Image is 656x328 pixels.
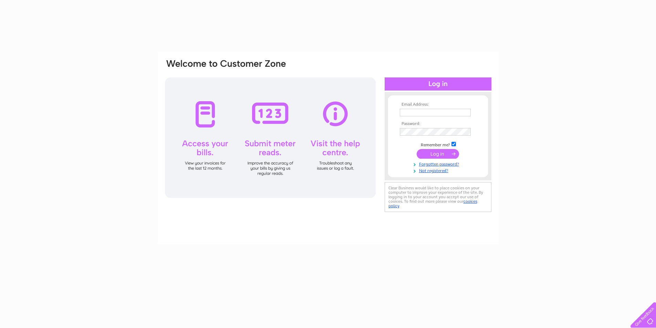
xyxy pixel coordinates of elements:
[398,141,478,148] td: Remember me?
[398,102,478,107] th: Email Address:
[385,182,491,212] div: Clear Business would like to place cookies on your computer to improve your experience of the sit...
[388,199,477,208] a: cookies policy
[400,160,478,167] a: Forgotten password?
[400,167,478,173] a: Not registered?
[417,149,459,159] input: Submit
[398,121,478,126] th: Password:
